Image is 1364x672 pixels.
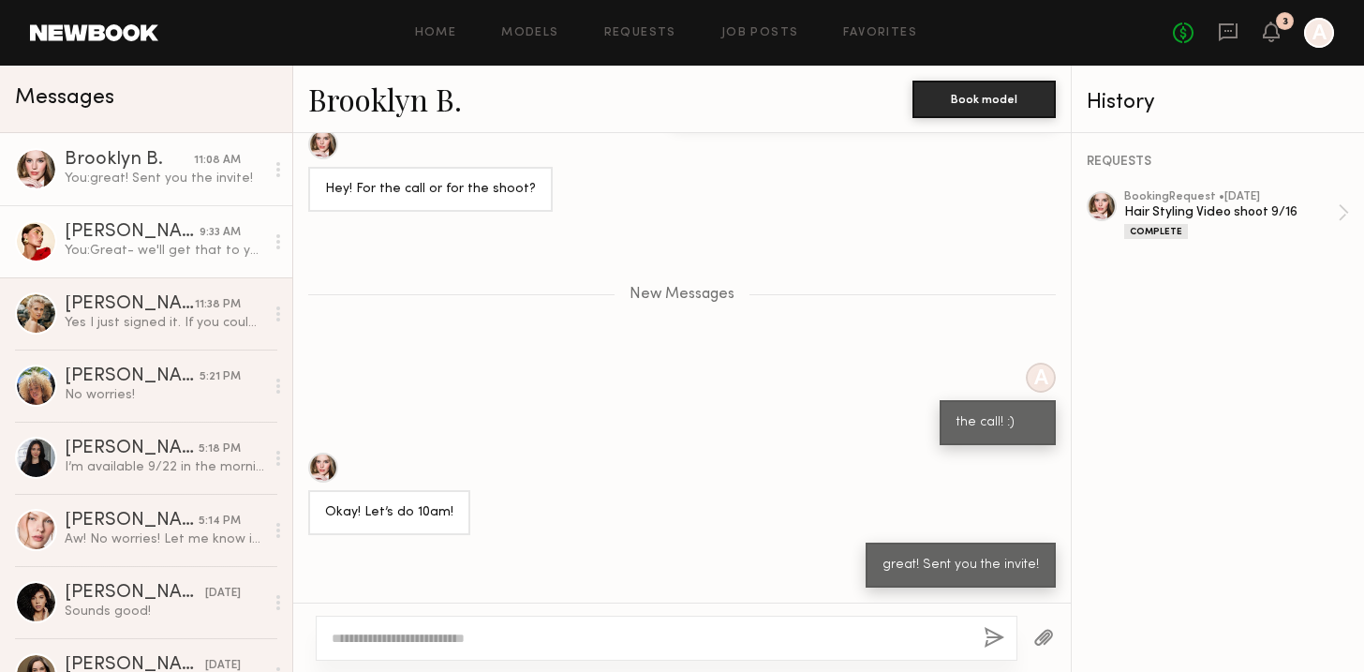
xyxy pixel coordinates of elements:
div: 11:38 PM [195,296,241,314]
div: 9:33 AM [200,224,241,242]
div: Okay! Let’s do 10am! [325,502,453,524]
span: New Messages [630,287,734,303]
a: Favorites [843,27,917,39]
div: [PERSON_NAME] [65,367,200,386]
div: [PERSON_NAME] [65,512,199,530]
div: Brooklyn B. [65,151,194,170]
div: 5:21 PM [200,368,241,386]
a: Requests [604,27,676,39]
div: [DATE] [205,585,241,603]
div: booking Request • [DATE] [1124,191,1338,203]
div: Sounds good! [65,603,264,620]
div: Complete [1124,224,1188,239]
div: [PERSON_NAME] [65,295,195,314]
a: Job Posts [721,27,799,39]
div: Hey! For the call or for the shoot? [325,179,536,201]
div: I’m available 9/22 in the morning before 2pm and 9/24 anytime [65,458,264,476]
div: Aw! No worries! Let me know if you have more stuff for me🥰🙏🏼 [65,530,264,548]
div: [PERSON_NAME] [65,440,199,458]
div: REQUESTS [1087,156,1349,169]
div: [PERSON_NAME] [65,223,200,242]
div: [PERSON_NAME] [65,584,205,603]
div: Hair Styling Video shoot 9/16 [1124,203,1338,221]
div: the call! :) [956,412,1039,434]
div: No worries! [65,386,264,404]
a: Book model [912,90,1056,106]
div: You: great! Sent you the invite! [65,170,264,187]
div: 5:18 PM [199,441,241,458]
a: A [1304,18,1334,48]
span: Messages [15,87,114,109]
button: Book model [912,81,1056,118]
div: 3 [1282,17,1288,27]
div: 5:14 PM [199,513,241,530]
div: Yes I just signed it. If you could share details (brand, usage, shoot location) etc. 🙂🙂 [65,314,264,332]
div: 11:08 AM [194,152,241,170]
a: Home [415,27,457,39]
a: bookingRequest •[DATE]Hair Styling Video shoot 9/16Complete [1124,191,1349,239]
div: great! Sent you the invite! [882,555,1039,576]
a: Models [501,27,558,39]
a: Brooklyn B. [308,79,462,119]
div: You: Great- we'll get that to you. Are you able to hop on a 15 min VC with me and the director to... [65,242,264,260]
div: History [1087,92,1349,113]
